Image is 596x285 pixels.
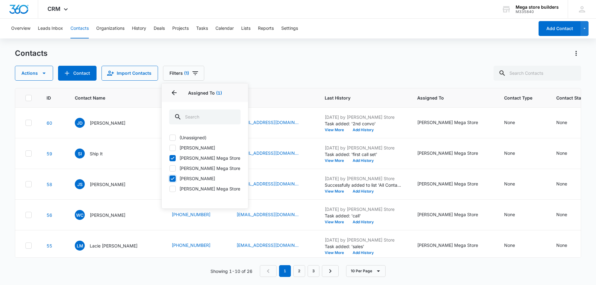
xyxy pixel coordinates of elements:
div: Phone - (516) 424-6002 - Select to Edit Field [172,211,222,219]
button: Add Contact [58,66,97,81]
div: None [556,150,567,156]
div: Email - wlachery@gmail.com - Select to Edit Field [237,211,310,219]
nav: Pagination [260,265,339,277]
div: None [556,180,567,187]
div: account name [516,5,559,10]
div: Contact Name - Jean Derilus - Select to Edit Field [75,118,137,128]
a: [EMAIL_ADDRESS][DOMAIN_NAME] [237,242,299,248]
em: 1 [279,265,291,277]
div: None [504,180,515,187]
span: JS [75,179,85,189]
span: Assigned To [417,95,480,101]
div: None [504,119,515,126]
div: [PERSON_NAME] Mega Store [417,242,478,248]
button: Projects [172,19,189,38]
div: Contact Name - Ship It - Select to Edit Field [75,149,114,158]
span: SI [75,149,85,158]
span: Contact Status [556,95,588,101]
div: Phone - (601) 334-6222 - Select to Edit Field [172,242,222,249]
a: [PHONE_NUMBER] [172,242,210,248]
span: ID [47,95,51,101]
button: View More [325,220,348,224]
div: None [556,242,567,248]
input: Search Contacts [494,66,581,81]
input: Search [169,109,241,124]
button: Organizations [96,19,124,38]
p: [DATE] by [PERSON_NAME] Store [325,145,402,151]
span: Contact Type [504,95,532,101]
p: [PERSON_NAME] [90,212,125,218]
button: Actions [571,48,581,58]
p: [DATE] by [PERSON_NAME] Store [325,237,402,243]
label: (Unassigned) [169,134,241,141]
div: None [504,211,515,218]
label: [PERSON_NAME] [169,145,241,151]
div: Email - shipit542@gmail.com - Select to Edit Field [237,150,310,157]
button: Settings [281,19,298,38]
p: [PERSON_NAME] [90,181,125,188]
div: Contact Status - None - Select to Edit Field [556,180,578,188]
a: [EMAIL_ADDRESS][DOMAIN_NAME] [237,119,299,126]
div: Contact Type - None - Select to Edit Field [504,180,526,188]
button: Add History [348,220,378,224]
p: Showing 1-10 of 26 [210,268,252,274]
div: Assigned To - John Mega Store - Select to Edit Field [417,119,489,127]
h1: Contacts [15,49,47,58]
button: View More [325,159,348,163]
a: Navigate to contact details page for Jean Derilus [47,120,52,126]
div: Email - dewfallresearchnotary@gmail.com - Select to Edit Field [237,180,310,188]
button: Add History [348,189,378,193]
button: Add History [348,159,378,163]
div: Assigned To - John Mega Store - Select to Edit Field [417,150,489,157]
button: Tasks [196,19,208,38]
div: Contact Status - None - Select to Edit Field [556,211,578,219]
div: Email - lacierachal@yahoo.com - Select to Edit Field [237,242,310,249]
button: Deals [154,19,165,38]
label: [PERSON_NAME] Mega Store [169,165,241,171]
p: [PERSON_NAME] [90,120,125,126]
a: Navigate to contact details page for Ship It [47,151,52,156]
div: Contact Type - None - Select to Edit Field [504,119,526,127]
a: [EMAIL_ADDRESS][DOMAIN_NAME] [237,150,299,156]
button: Leads Inbox [38,19,63,38]
span: Last History [325,95,393,101]
p: [DATE] by [PERSON_NAME] Store [325,114,402,120]
button: Add Contact [539,21,580,36]
span: (1) [184,71,189,75]
div: [PERSON_NAME] Mega Store [417,180,478,187]
button: 10 Per Page [346,265,386,277]
button: Lists [241,19,251,38]
div: Contact Type - None - Select to Edit Field [504,150,526,157]
span: WC [75,210,85,220]
div: None [504,242,515,248]
button: Calendar [215,19,234,38]
p: [DATE] by [PERSON_NAME] Store [325,175,402,182]
span: LM [75,241,85,251]
p: Task added: '2nd convo' [325,120,402,127]
label: [PERSON_NAME] Mega Store [169,155,241,161]
div: None [556,211,567,218]
label: [PERSON_NAME] [169,175,241,182]
button: Filters [163,66,204,81]
button: Back [169,88,179,98]
p: Assigned To [169,90,241,96]
div: Assigned To - John Mega Store - Select to Edit Field [417,211,489,219]
button: Import Contacts [102,66,158,81]
div: Contact Name - Lacie MS Rachal - Select to Edit Field [75,241,149,251]
div: Assigned To - John Mega Store - Select to Edit Field [417,180,489,188]
button: Add History [348,128,378,132]
div: account id [516,10,559,14]
a: Next Page [322,265,339,277]
span: (1) [216,90,222,96]
div: Contact Type - None - Select to Edit Field [504,242,526,249]
div: Contact Type - None - Select to Edit Field [504,211,526,219]
div: Contact Name - Joselene Sipin-Sayno - Select to Edit Field [75,179,137,189]
span: CRM [47,6,61,12]
button: View More [325,189,348,193]
a: [EMAIL_ADDRESS][DOMAIN_NAME] [237,180,299,187]
button: Overview [11,19,30,38]
div: Contact Status - None - Select to Edit Field [556,242,578,249]
button: Contacts [70,19,89,38]
div: None [556,119,567,126]
button: Actions [15,66,53,81]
